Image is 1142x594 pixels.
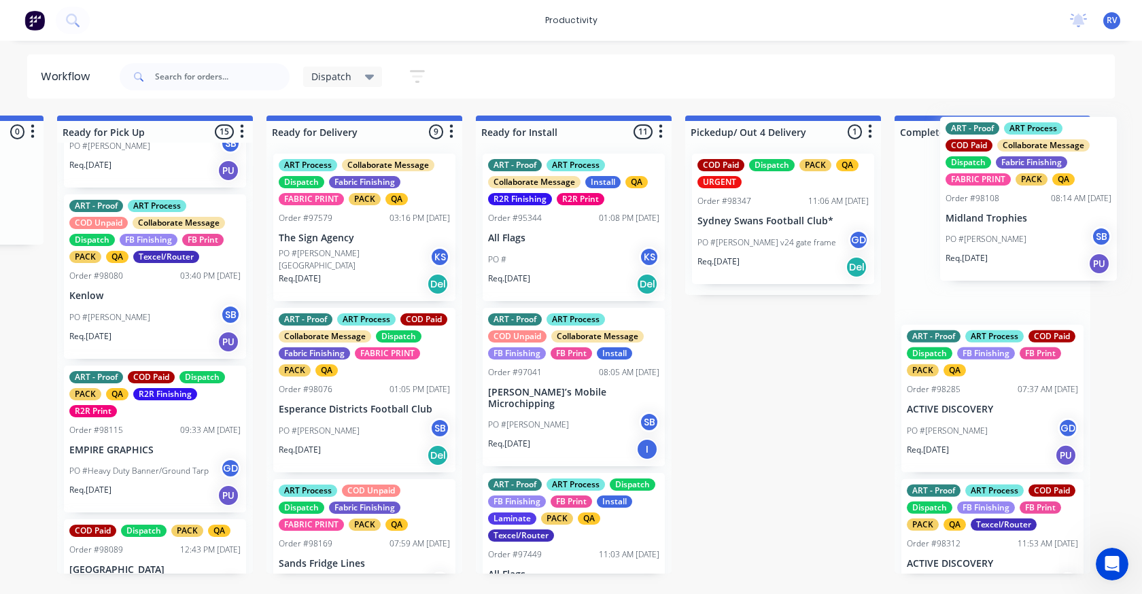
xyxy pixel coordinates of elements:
[1107,14,1117,27] span: RV
[155,63,290,90] input: Search for orders...
[538,10,604,31] div: productivity
[41,69,97,85] div: Workflow
[311,69,351,84] span: Dispatch
[24,10,45,31] img: Factory
[1096,548,1128,580] iframe: Intercom live chat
